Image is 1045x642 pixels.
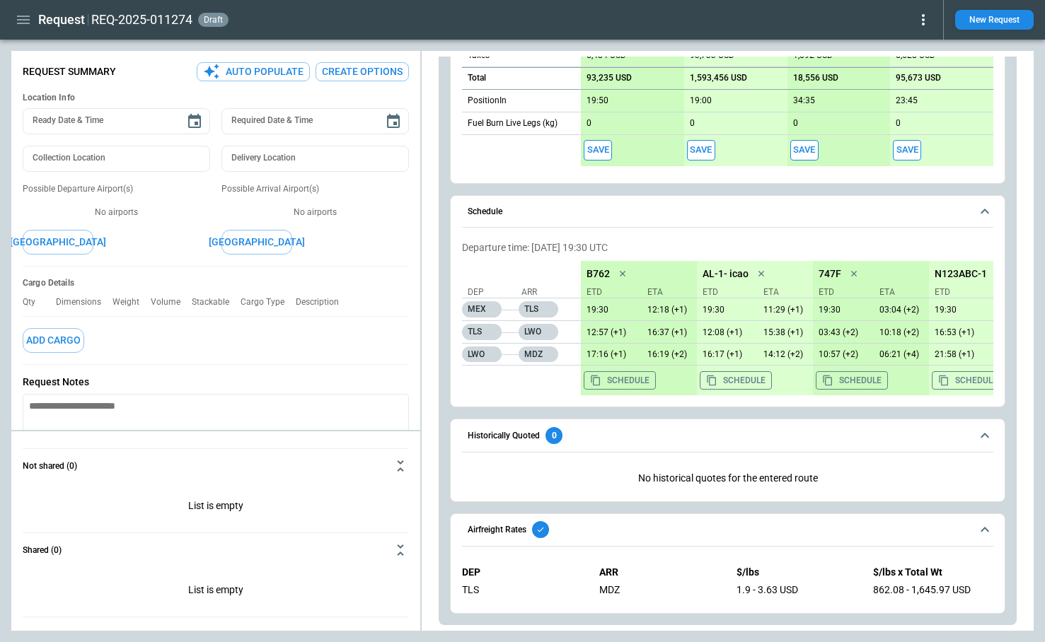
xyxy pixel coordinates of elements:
[462,236,993,401] div: Schedule
[893,140,921,160] button: Save
[793,73,838,83] p: 18,556 USD
[462,301,502,317] p: MEX
[873,584,993,596] div: 862.08 - 1,645.97 USD
[38,11,85,28] h1: Request
[462,346,502,362] p: LWO
[221,183,409,195] p: Possible Arrival Airport(s)
[192,297,241,308] p: Stackable
[587,268,610,280] p: B762
[790,140,819,160] span: Save this aircraft quote and copy details to clipboard
[23,483,409,532] p: List is empty
[521,286,571,298] p: Arr
[462,514,993,547] button: Airfreight Rates
[91,11,192,28] h2: REQ-2025-011274
[201,15,226,25] span: draft
[468,207,502,216] h6: Schedule
[990,349,1045,360] p: 31/08/2025
[687,140,715,160] button: Save
[23,376,409,388] p: Request Notes
[599,566,720,578] p: ARR
[462,566,582,578] p: DEP
[703,286,752,298] p: ETD
[296,297,350,308] p: Description
[793,95,815,106] p: 34:35
[23,206,210,218] p: No airports
[642,349,697,360] p: 30/08/2025
[697,327,752,338] p: 29/08/2025
[462,196,993,228] button: Schedule
[700,371,772,390] button: Copy the aircraft schedule to your clipboard
[819,286,868,298] p: ETD
[519,324,558,340] p: LWO
[241,297,296,308] p: Cargo Type
[874,327,929,338] p: 30/08/2025
[737,566,857,578] p: $/lbs
[23,462,77,471] h6: Not shared (0)
[23,449,409,483] button: Not shared (0)
[221,206,409,218] p: No airports
[23,567,409,617] p: List is empty
[896,95,918,106] p: 23:45
[874,349,929,360] p: 01/09/2025
[468,74,486,83] h6: Total
[687,140,715,160] span: Save this aircraft quote and copy details to clipboard
[874,286,923,298] p: ETA
[697,305,752,315] p: 28/08/2025
[813,327,868,338] p: 30/08/2025
[316,62,409,81] button: Create Options
[642,327,697,338] p: 29/08/2025
[790,140,819,160] button: Save
[955,10,1034,30] button: New Request
[896,118,901,129] p: 0
[462,461,993,496] div: Historically Quoted0
[703,268,749,280] p: AL-1- icao
[737,584,857,596] div: 1.9 - 3.63 USD
[874,305,929,315] p: 30/08/2025
[23,183,210,195] p: Possible Departure Airport(s)
[990,305,1045,315] p: 29/08/2025
[462,242,993,254] p: Departure time: [DATE] 19:30 UTC
[468,95,507,107] p: PositionIn
[896,73,941,83] p: 95,673 USD
[23,230,93,255] button: [GEOGRAPHIC_DATA]
[813,305,868,315] p: 28/08/2025
[581,327,636,338] p: 29/08/2025
[468,525,526,535] h6: Airfreight Rates
[23,66,116,78] p: Request Summary
[462,555,993,607] div: Airfreight Rates
[929,327,984,338] p: 29/08/2025
[587,118,591,129] p: 0
[813,349,868,360] p: 30/08/2025
[23,278,409,288] h6: Cargo Details
[758,286,807,298] p: ETA
[697,349,752,360] p: 29/08/2025
[599,584,720,596] div: MDZ
[642,286,691,298] p: ETA
[758,327,813,338] p: 29/08/2025
[221,230,292,255] button: [GEOGRAPHIC_DATA]
[893,140,921,160] span: Save this aircraft quote and copy details to clipboard
[23,483,409,532] div: Not shared (0)
[545,427,562,444] div: 0
[462,324,502,340] p: TLS
[112,297,151,308] p: Weight
[935,286,984,298] p: ETD
[23,93,409,103] h6: Location Info
[690,73,747,83] p: 1,593,456 USD
[581,261,993,395] div: scrollable content
[462,419,993,452] button: Historically Quoted0
[642,305,697,315] p: 29/08/2025
[379,107,408,136] button: Choose date
[519,301,558,317] p: TLS
[462,461,993,496] p: No historical quotes for the entered route
[468,117,558,129] p: Fuel Burn Live Legs (kg)
[935,268,987,280] p: N123ABC-1
[816,371,888,390] button: Copy the aircraft schedule to your clipboard
[180,107,209,136] button: Choose date
[468,431,540,440] h6: Historically Quoted
[932,371,1004,390] button: Copy the aircraft schedule to your clipboard
[587,95,608,106] p: 19:50
[929,305,984,315] p: 28/08/2025
[584,371,656,390] button: Copy the aircraft schedule to your clipboard
[23,328,84,353] button: Add Cargo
